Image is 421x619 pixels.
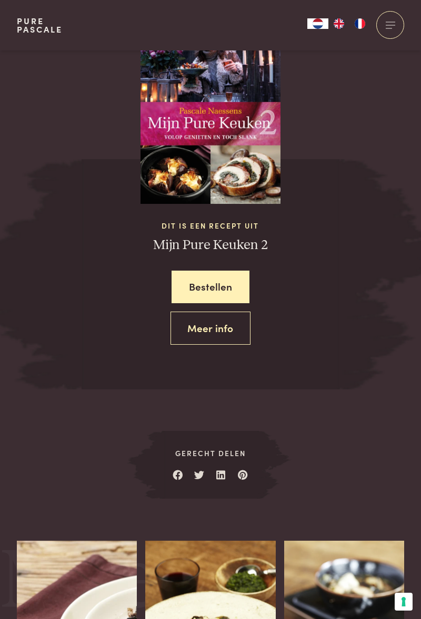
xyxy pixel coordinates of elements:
[171,312,251,345] a: Meer info
[349,18,370,29] a: FR
[307,18,328,29] div: Language
[17,17,63,34] a: PurePascale
[307,18,370,29] aside: Language selected: Nederlands
[162,448,259,459] span: Gerecht delen
[395,593,413,611] button: Uw voorkeuren voor toestemming voor trackingtechnologieën
[307,18,328,29] a: NL
[172,271,249,304] a: Bestellen
[82,220,340,231] span: Dit is een recept uit
[82,237,340,254] h3: Mijn Pure Keuken 2
[328,18,370,29] ul: Language list
[328,18,349,29] a: EN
